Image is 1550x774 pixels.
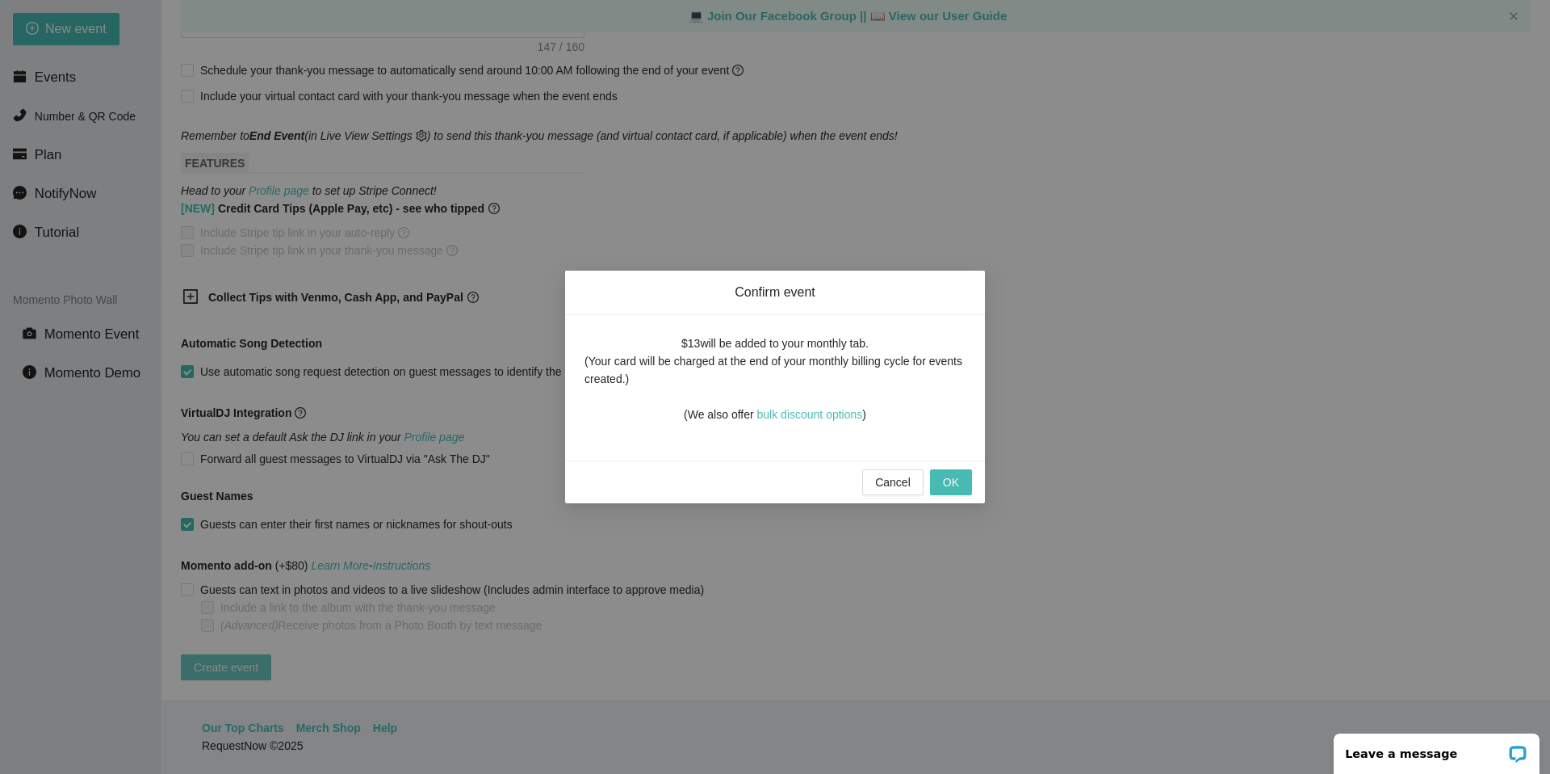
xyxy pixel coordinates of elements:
span: OK [943,473,959,491]
a: bulk discount options [757,408,863,421]
button: OK [930,469,972,495]
iframe: LiveChat chat widget [1323,723,1550,774]
button: Cancel [862,469,924,495]
span: Confirm event [584,284,966,301]
div: (We also offer ) [684,388,866,423]
div: $13 will be added to your monthly tab. [681,334,869,352]
span: Cancel [875,473,911,491]
div: (Your card will be charged at the end of your monthly billing cycle for events created.) [584,352,966,388]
